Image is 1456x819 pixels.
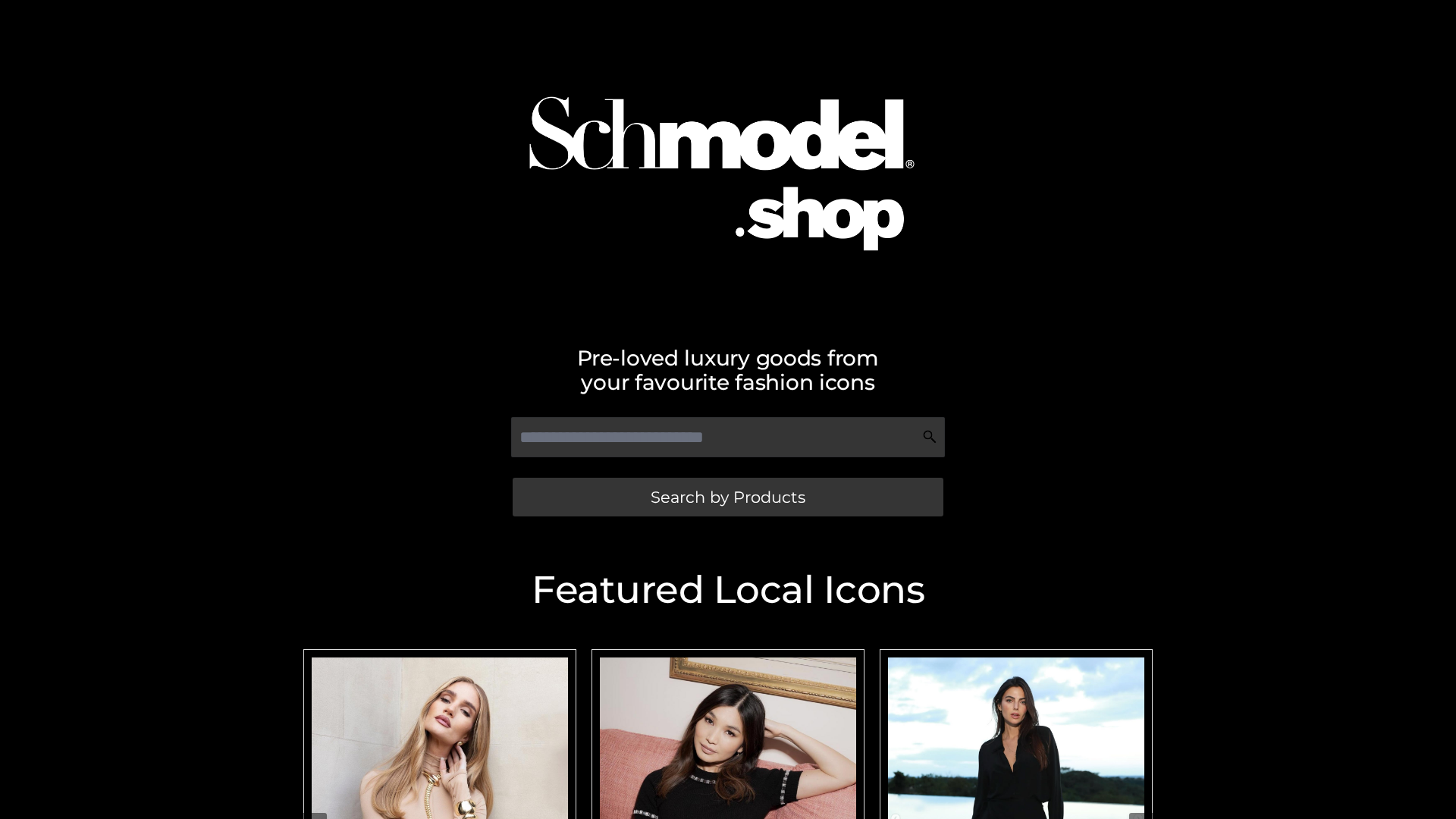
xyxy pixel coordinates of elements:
h2: Featured Local Icons​ [296,571,1160,609]
span: Search by Products [651,489,805,505]
h2: Pre-loved luxury goods from your favourite fashion icons [296,346,1160,394]
a: Search by Products [513,478,943,516]
img: Search Icon [922,429,937,444]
